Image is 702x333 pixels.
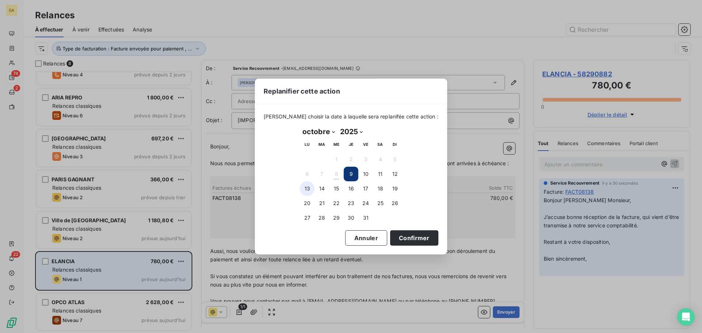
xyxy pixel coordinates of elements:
[358,137,373,152] th: vendredi
[373,137,388,152] th: samedi
[300,181,314,196] button: 13
[329,152,344,167] button: 1
[677,308,695,326] div: Open Intercom Messenger
[358,167,373,181] button: 10
[264,86,340,96] span: Replanifier cette action
[300,196,314,211] button: 20
[388,137,402,152] th: dimanche
[373,167,388,181] button: 11
[300,167,314,181] button: 6
[329,137,344,152] th: mercredi
[358,211,373,225] button: 31
[314,137,329,152] th: mardi
[300,137,314,152] th: lundi
[373,152,388,167] button: 4
[264,113,438,120] span: [PERSON_NAME] choisir la date à laquelle sera replanifée cette action :
[314,167,329,181] button: 7
[344,167,358,181] button: 9
[388,196,402,211] button: 26
[388,152,402,167] button: 5
[329,181,344,196] button: 15
[358,181,373,196] button: 17
[373,181,388,196] button: 18
[344,152,358,167] button: 2
[314,181,329,196] button: 14
[388,181,402,196] button: 19
[329,196,344,211] button: 22
[314,211,329,225] button: 28
[358,196,373,211] button: 24
[300,211,314,225] button: 27
[344,211,358,225] button: 30
[329,211,344,225] button: 29
[329,167,344,181] button: 8
[345,230,387,246] button: Annuler
[358,152,373,167] button: 3
[373,196,388,211] button: 25
[314,196,329,211] button: 21
[344,181,358,196] button: 16
[344,137,358,152] th: jeudi
[388,167,402,181] button: 12
[390,230,438,246] button: Confirmer
[344,196,358,211] button: 23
